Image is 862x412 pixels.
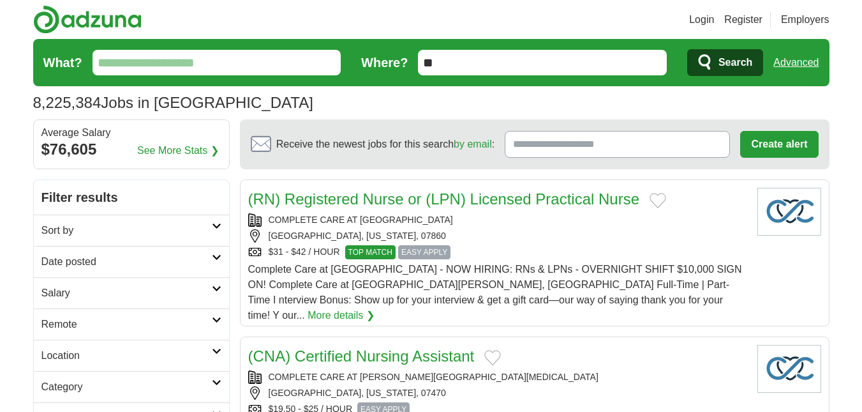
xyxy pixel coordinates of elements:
a: See More Stats ❯ [137,143,219,158]
a: Category [34,371,229,402]
a: Salary [34,277,229,309]
div: $31 - $42 / HOUR [248,245,747,259]
h1: Jobs in [GEOGRAPHIC_DATA] [33,94,313,111]
a: by email [454,139,492,149]
img: Company logo [757,345,821,393]
a: (CNA) Certified Nursing Assistant [248,347,475,365]
h2: Sort by [41,223,212,238]
span: EASY APPLY [398,245,450,259]
div: COMPLETE CARE AT [PERSON_NAME][GEOGRAPHIC_DATA][MEDICAL_DATA] [248,370,747,384]
img: Company logo [757,188,821,236]
a: Register [724,12,762,27]
h2: Date posted [41,254,212,270]
a: (RN) Registered Nurse or (LPN) Licensed Practical Nurse [248,190,640,208]
a: Advanced [773,50,819,75]
span: Search [718,50,752,75]
button: Search [687,49,763,76]
img: Adzuna logo [33,5,142,34]
a: Remote [34,309,229,340]
h2: Remote [41,317,212,332]
h2: Location [41,348,212,363]
h2: Salary [41,286,212,301]
a: More details ❯ [308,308,375,323]
span: TOP MATCH [345,245,396,259]
a: Sort by [34,215,229,246]
a: Login [689,12,714,27]
div: [GEOGRAPHIC_DATA], [US_STATE], 07860 [248,229,747,243]
div: COMPLETE CARE AT [GEOGRAPHIC_DATA] [248,213,747,227]
label: What? [43,53,82,72]
button: Add to favorite jobs [484,350,501,365]
label: Where? [361,53,408,72]
div: $76,605 [41,138,221,161]
h2: Filter results [34,180,229,215]
a: Location [34,340,229,371]
span: 8,225,384 [33,91,101,114]
div: [GEOGRAPHIC_DATA], [US_STATE], 07470 [248,386,747,400]
button: Add to favorite jobs [650,193,666,208]
a: Date posted [34,246,229,277]
span: Complete Care at [GEOGRAPHIC_DATA] - NOW HIRING: RNs & LPNs - OVERNIGHT SHIFT $10,000 SIGN ON! Co... [248,264,742,321]
a: Employers [781,12,829,27]
button: Create alert [740,131,818,158]
div: Average Salary [41,128,221,138]
span: Receive the newest jobs for this search : [276,137,494,152]
h2: Category [41,379,212,395]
